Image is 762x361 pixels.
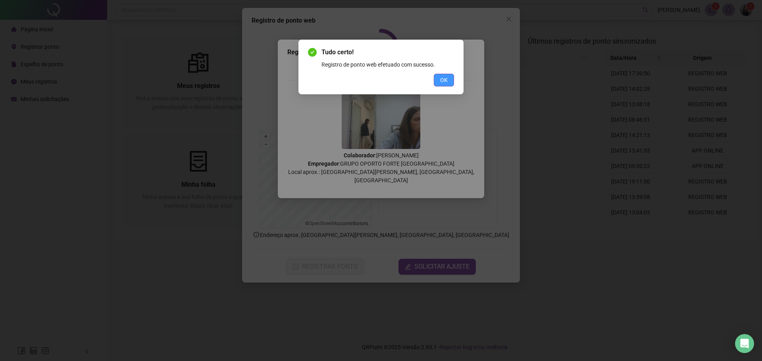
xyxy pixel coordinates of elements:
[321,48,454,57] span: Tudo certo!
[735,334,754,353] div: Open Intercom Messenger
[308,48,317,57] span: check-circle
[434,74,454,86] button: OK
[321,60,454,69] div: Registro de ponto web efetuado com sucesso.
[440,76,448,84] span: OK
